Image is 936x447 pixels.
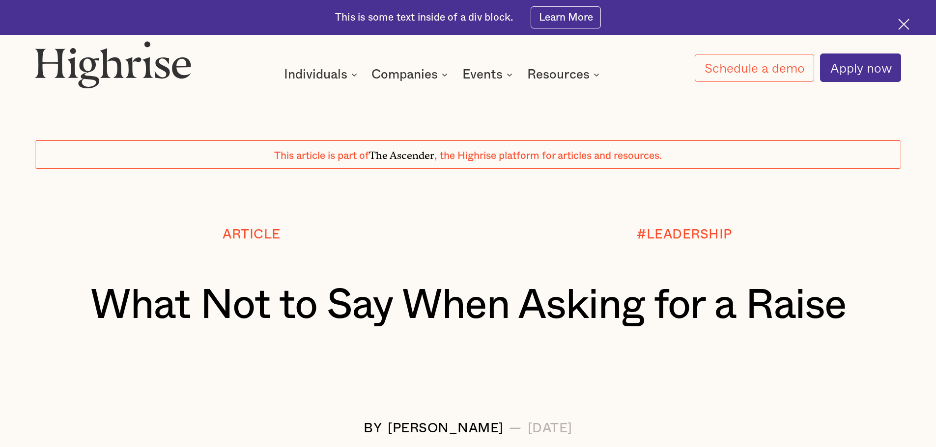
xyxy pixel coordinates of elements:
[364,421,382,435] div: BY
[637,227,732,241] div: #LEADERSHIP
[71,283,865,328] h1: What Not to Say When Asking for a Raise
[388,421,504,435] div: [PERSON_NAME]
[371,69,438,80] div: Companies
[695,54,815,82] a: Schedule a demo
[434,151,662,161] span: , the Highrise platform for articles and resources.
[462,69,503,80] div: Events
[371,69,451,80] div: Companies
[509,421,522,435] div: —
[820,53,901,82] a: Apply now
[284,69,360,80] div: Individuals
[527,69,602,80] div: Resources
[335,11,513,25] div: This is some text inside of a div block.
[527,69,590,80] div: Resources
[898,19,909,30] img: Cross icon
[531,6,601,28] a: Learn More
[274,151,369,161] span: This article is part of
[284,69,347,80] div: Individuals
[223,227,281,241] div: Article
[369,147,434,159] span: The Ascender
[35,41,191,88] img: Highrise logo
[462,69,515,80] div: Events
[528,421,572,435] div: [DATE]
